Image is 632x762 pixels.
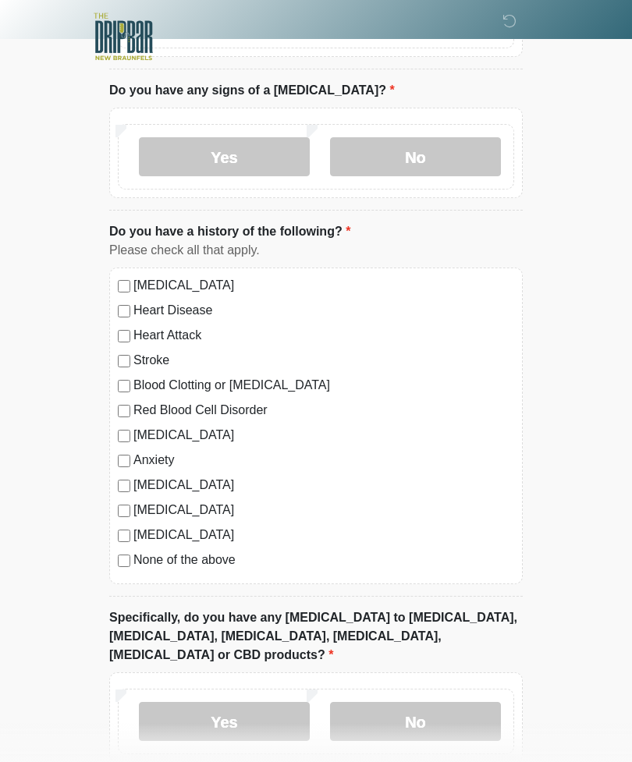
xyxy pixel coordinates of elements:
input: Anxiety [118,455,130,467]
label: Red Blood Cell Disorder [133,401,514,420]
input: Heart Attack [118,330,130,342]
label: Heart Disease [133,301,514,320]
label: Anxiety [133,451,514,470]
input: None of the above [118,555,130,567]
input: [MEDICAL_DATA] [118,530,130,542]
label: [MEDICAL_DATA] [133,476,514,494]
label: [MEDICAL_DATA] [133,426,514,445]
input: [MEDICAL_DATA] [118,430,130,442]
label: Stroke [133,351,514,370]
input: [MEDICAL_DATA] [118,280,130,292]
label: Heart Attack [133,326,514,345]
label: No [330,137,501,176]
img: The DRIPBaR - New Braunfels Logo [94,12,153,62]
label: Yes [139,702,310,741]
label: Do you have a history of the following? [109,222,350,241]
label: Specifically, do you have any [MEDICAL_DATA] to [MEDICAL_DATA], [MEDICAL_DATA], [MEDICAL_DATA], [... [109,608,523,665]
input: [MEDICAL_DATA] [118,480,130,492]
div: Please check all that apply. [109,241,523,260]
label: [MEDICAL_DATA] [133,526,514,544]
label: None of the above [133,551,514,569]
label: Blood Clotting or [MEDICAL_DATA] [133,376,514,395]
label: [MEDICAL_DATA] [133,501,514,519]
input: [MEDICAL_DATA] [118,505,130,517]
input: Stroke [118,355,130,367]
label: [MEDICAL_DATA] [133,276,514,295]
label: No [330,702,501,741]
input: Blood Clotting or [MEDICAL_DATA] [118,380,130,392]
label: Do you have any signs of a [MEDICAL_DATA]? [109,81,395,100]
input: Red Blood Cell Disorder [118,405,130,417]
label: Yes [139,137,310,176]
input: Heart Disease [118,305,130,317]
